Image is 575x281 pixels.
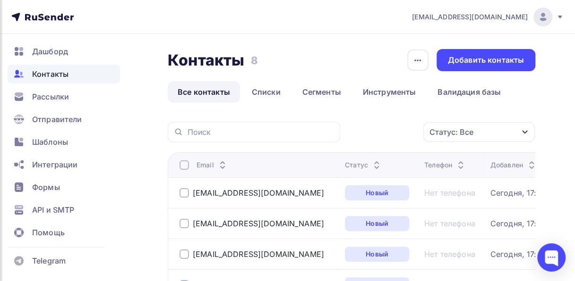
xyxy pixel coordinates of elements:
[242,81,291,103] a: Списки
[32,159,77,170] span: Интеграции
[424,160,466,170] div: Телефон
[32,204,74,215] span: API и SMTP
[251,54,258,67] h3: 8
[490,219,546,228] a: Сегодня, 17:55
[193,249,324,259] a: [EMAIL_ADDRESS][DOMAIN_NAME]
[429,126,473,138] div: Статус: Все
[345,160,382,170] div: Статус
[353,81,426,103] a: Инструменты
[8,87,120,106] a: Рассылки
[168,51,244,70] h2: Контакты
[168,81,240,103] a: Все контакты
[448,55,524,66] div: Добавить контакты
[412,8,564,26] a: [EMAIL_ADDRESS][DOMAIN_NAME]
[8,132,120,151] a: Шаблоны
[345,247,409,262] a: Новый
[8,178,120,197] a: Формы
[490,188,546,198] a: Сегодня, 17:55
[187,127,335,137] input: Поиск
[423,122,535,142] button: Статус: Все
[32,182,60,193] span: Формы
[490,160,537,170] div: Добавлен
[345,216,409,231] a: Новый
[8,65,120,83] a: Контакты
[32,68,69,80] span: Контакты
[424,188,475,198] a: Нет телефона
[32,136,68,148] span: Шаблоны
[412,12,528,22] span: [EMAIL_ADDRESS][DOMAIN_NAME]
[193,219,324,228] a: [EMAIL_ADDRESS][DOMAIN_NAME]
[490,249,546,259] a: Сегодня, 17:55
[428,81,511,103] a: Валидация базы
[424,249,475,259] a: Нет телефона
[32,227,65,238] span: Помощь
[32,114,82,125] span: Отправители
[32,91,69,102] span: Рассылки
[345,185,409,200] a: Новый
[32,46,68,57] span: Дашборд
[8,42,120,61] a: Дашборд
[32,255,66,266] span: Telegram
[424,219,475,228] a: Нет телефона
[8,110,120,129] a: Отправители
[292,81,351,103] a: Сегменты
[197,160,228,170] div: Email
[193,188,324,198] a: [EMAIL_ADDRESS][DOMAIN_NAME]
